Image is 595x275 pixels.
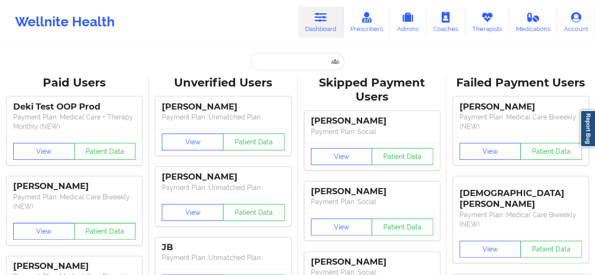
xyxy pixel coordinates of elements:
[13,223,75,240] button: View
[304,76,440,105] div: Skipped Payment Users
[74,143,136,160] button: Patient Data
[162,242,284,253] div: JB
[460,102,582,112] div: [PERSON_NAME]
[311,219,373,236] button: View
[389,7,426,38] a: Admins
[13,112,135,131] p: Payment Plan : Medical Care + Therapy Monthly (NEW)
[223,134,285,150] button: Patient Data
[311,197,433,206] p: Payment Plan : Social
[311,257,433,267] div: [PERSON_NAME]
[460,241,521,258] button: View
[162,112,284,122] p: Payment Plan : Unmatched Plan
[7,76,142,90] div: Paid Users
[465,7,509,38] a: Therapists
[311,186,433,197] div: [PERSON_NAME]
[13,181,135,192] div: [PERSON_NAME]
[13,143,75,160] button: View
[372,219,433,236] button: Patient Data
[74,223,136,240] button: Patient Data
[162,253,284,262] p: Payment Plan : Unmatched Plan
[520,241,582,258] button: Patient Data
[162,134,223,150] button: View
[13,102,135,112] div: Deki Test OOP Prod
[460,112,582,131] p: Payment Plan : Medical Care Biweekly (NEW)
[460,181,582,210] div: [DEMOGRAPHIC_DATA][PERSON_NAME]
[162,204,223,221] button: View
[343,7,390,38] a: Prescribers
[460,210,582,229] p: Payment Plan : Medical Care Biweekly (NEW)
[509,7,557,38] a: Medications
[311,127,433,136] p: Payment Plan : Social
[460,143,521,160] button: View
[223,204,285,221] button: Patient Data
[162,102,284,112] div: [PERSON_NAME]
[311,148,373,165] button: View
[298,7,343,38] a: Dashboard
[520,143,582,160] button: Patient Data
[372,148,433,165] button: Patient Data
[453,76,588,90] div: Failed Payment Users
[580,110,595,147] a: Report Bug
[13,192,135,211] p: Payment Plan : Medical Care Biweekly (NEW)
[155,76,291,90] div: Unverified Users
[162,172,284,182] div: [PERSON_NAME]
[311,116,433,126] div: [PERSON_NAME]
[13,261,135,272] div: [PERSON_NAME]
[426,7,465,38] a: Coaches
[557,7,595,38] a: Account
[162,183,284,192] p: Payment Plan : Unmatched Plan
